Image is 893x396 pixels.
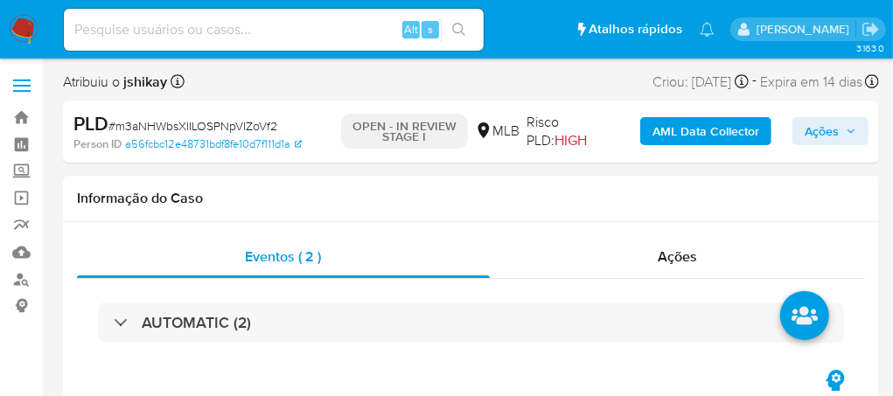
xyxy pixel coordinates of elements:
b: jshikay [120,72,167,92]
span: Atribuiu o [63,73,167,92]
button: AML Data Collector [640,117,771,145]
span: HIGH [555,130,587,150]
span: # m3aNHWbsXlILOSPNpVIZoVf2 [108,117,277,135]
b: PLD [73,109,108,137]
span: Ações [805,117,839,145]
span: Eventos ( 2 ) [245,247,321,267]
span: Alt [404,21,418,38]
p: OPEN - IN REVIEW STAGE I [341,114,469,149]
h1: Informação do Caso [77,190,865,207]
b: AML Data Collector [652,117,759,145]
a: a56fcbc12e48731bdf8fe10d7f111d1a [125,136,302,152]
div: Criou: [DATE] [652,70,749,94]
h3: AUTOMATIC (2) [142,313,251,332]
div: MLB [475,122,520,141]
span: s [428,21,433,38]
div: AUTOMATIC (2) [98,302,844,343]
p: jonathan.shikay@mercadolivre.com [757,21,855,38]
span: Risco PLD: [527,113,601,150]
b: Person ID [73,136,122,152]
span: Atalhos rápidos [589,20,682,38]
span: - [752,70,757,94]
span: Ações [658,247,697,267]
a: Sair [862,20,880,38]
button: Ações [792,117,869,145]
span: Expira em 14 dias [760,73,862,92]
a: Notificações [700,22,715,37]
input: Pesquise usuários ou casos... [64,18,484,41]
button: search-icon [441,17,477,42]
